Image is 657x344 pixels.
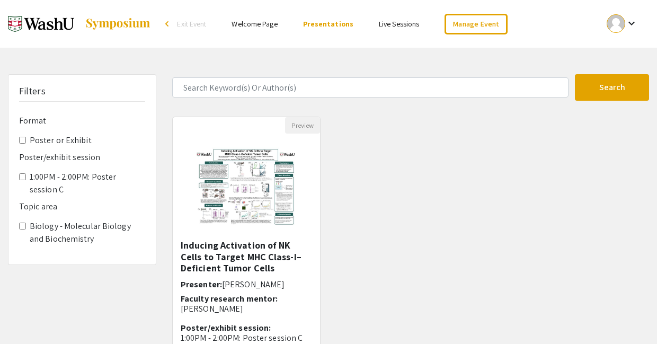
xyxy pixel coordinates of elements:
label: Biology - Molecular Biology and Biochemistry [30,220,145,245]
p: 1:00PM - 2:00PM: Poster session C [181,333,312,343]
p: [PERSON_NAME] [181,304,312,314]
img: <p>Inducing Activation of NK Cells to Target MHC Class-I<span style="color: rgb(0, 0, 0);">–Defic... [181,134,312,240]
a: Welcome Page [232,19,277,29]
a: Live Sessions [379,19,419,29]
h5: Filters [19,85,46,97]
span: Poster/exhibit session: [181,322,271,333]
iframe: Chat [8,296,45,336]
h6: Format [19,116,145,126]
mat-icon: Expand account dropdown [625,17,638,30]
label: 1:00PM - 2:00PM: Poster session C [30,171,145,196]
div: arrow_back_ios [165,21,172,27]
a: Presentations [303,19,353,29]
h6: Poster/exhibit session [19,152,145,162]
button: Search [575,74,649,101]
span: Exit Event [177,19,206,29]
label: Poster or Exhibit [30,134,92,147]
button: Expand account dropdown [596,12,649,36]
img: Fall 2025 Undergraduate Research Symposium [8,11,74,37]
h6: Topic area [19,201,145,211]
a: Manage Event [445,14,507,34]
span: Faculty research mentor: [181,293,278,304]
span: [PERSON_NAME] [222,279,285,290]
h5: Inducing Activation of NK Cells to Target MHC Class-I–Deficient Tumor Cells [181,240,312,274]
h6: Presenter: [181,279,312,289]
img: Symposium by ForagerOne [85,17,151,30]
button: Preview [285,117,320,134]
input: Search Keyword(s) Or Author(s) [172,77,569,98]
a: Fall 2025 Undergraduate Research Symposium [8,11,151,37]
